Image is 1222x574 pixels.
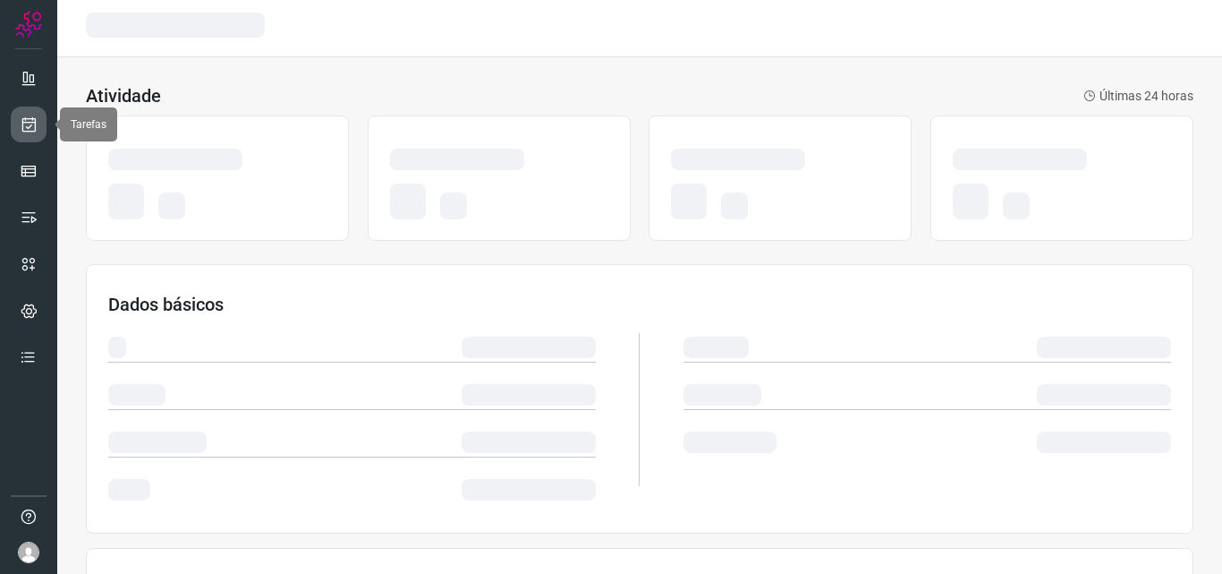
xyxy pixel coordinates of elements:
img: Logo [15,11,42,38]
img: avatar-user-boy.jpg [18,542,39,563]
h3: Atividade [86,85,161,107]
h3: Dados básicos [108,294,1171,315]
span: Tarefas [71,118,106,131]
p: Últimas 24 horas [1083,87,1193,106]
